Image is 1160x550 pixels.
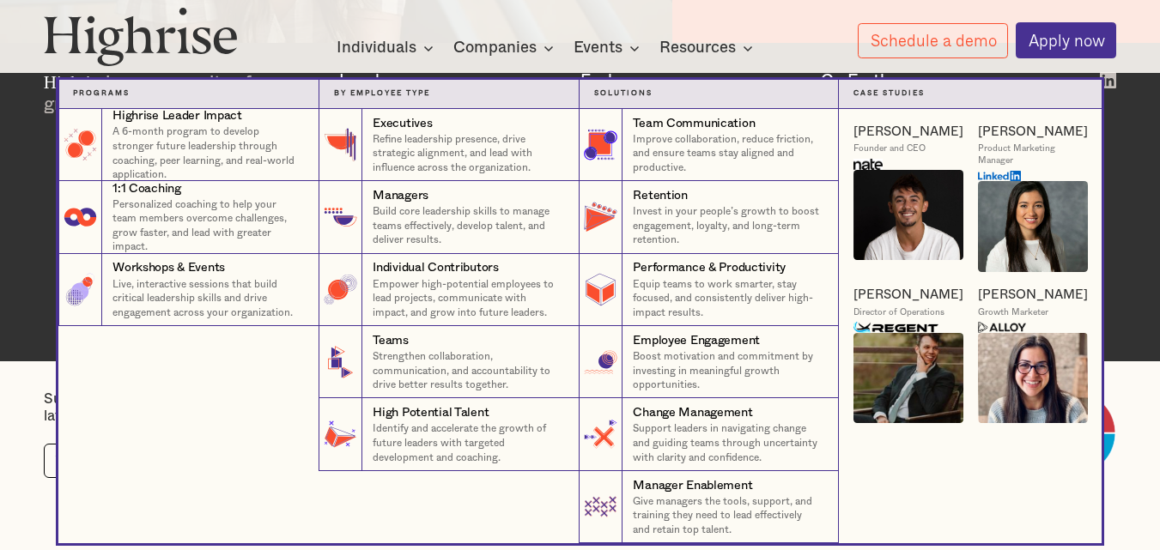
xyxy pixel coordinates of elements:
[633,421,823,464] p: Support leaders in navigating change and guiding teams through uncertainty with clarity and confi...
[633,115,755,132] div: Team Communication
[334,89,430,97] strong: By Employee Type
[373,132,564,175] p: Refine leadership presence, drive strategic alignment, and lead with influence across the organiz...
[44,72,106,93] span: Highrise
[373,277,564,320] p: Empower high-potential employees to lead projects, communicate with impact, and grow into future ...
[633,204,823,247] p: Invest in your people’s growth to boost engagement, loyalty, and long-term retention.
[58,109,319,181] a: Highrise Leader ImpactA 6-month program to develop stronger future leadership through coaching, p...
[978,307,1048,318] div: Growth Marketer
[112,180,181,197] div: 1:1 Coaching
[65,51,1096,543] nav: Companies
[633,332,760,349] div: Employee Engagement
[853,143,926,154] div: Founder and CEO
[44,444,281,479] input: Your e-mail
[853,124,963,141] a: [PERSON_NAME]
[633,259,786,276] div: Performance & Productivity
[1016,22,1117,58] a: Apply now
[1100,72,1116,88] img: White LinkedIn logo
[319,254,579,326] a: Individual ContributorsEmpower high-potential employees to lead projects, communicate with impact...
[319,181,579,253] a: ManagersBuild core leadership skills to manage teams effectively, develop talent, and deliver res...
[373,115,432,132] div: Executives
[978,124,1088,141] a: [PERSON_NAME]
[633,187,687,204] div: Retention
[73,89,130,97] strong: Programs
[579,398,839,470] a: Change ManagementSupport leaders in navigating change and guiding teams through uncertainty with ...
[337,38,439,58] div: Individuals
[579,254,839,326] a: Performance & ProductivityEquip teams to work smarter, stay focused, and consistently deliver hig...
[373,204,564,247] p: Build core leadership skills to manage teams effectively, develop talent, and deliver results.
[594,89,653,97] strong: Solutions
[44,444,407,479] form: current-footer-subscribe-form
[337,38,416,58] div: Individuals
[633,349,823,392] p: Boost motivation and commitment by investing in meaningful growth opportunities.
[853,307,944,318] div: Director of Operations
[659,38,736,58] div: Resources
[579,326,839,398] a: Employee EngagementBoost motivation and commitment by investing in meaningful growth opportunities.
[112,277,304,320] p: Live, interactive sessions that build critical leadership skills and drive engagement across your...
[44,72,322,116] div: is a community of growth-minded leaders.
[853,89,925,97] strong: Case Studies
[112,259,225,276] div: Workshops & Events
[978,143,1088,166] div: Product Marketing Manager
[112,124,304,181] p: A 6-month program to develop stronger future leadership through coaching, peer learning, and real...
[58,181,319,253] a: 1:1 CoachingPersonalized coaching to help your team members overcome challenges, grow faster, and...
[373,349,564,392] p: Strengthen collaboration, communication, and accountability to drive better results together.
[319,398,579,470] a: High Potential TalentIdentify and accelerate the growth of future leaders with targeted developme...
[58,254,319,326] a: Workshops & EventsLive, interactive sessions that build critical leadership skills and drive enga...
[373,332,409,349] div: Teams
[319,109,579,181] a: ExecutivesRefine leadership presence, drive strategic alignment, and lead with influence across t...
[453,38,537,58] div: Companies
[579,109,839,181] a: Team CommunicationImprove collaboration, reduce friction, and ensure teams stay aligned and produ...
[44,7,238,65] img: Highrise logo
[633,477,752,494] div: Manager Enablement
[319,326,579,398] a: TeamsStrengthen collaboration, communication, and accountability to drive better results together.
[574,38,623,58] div: Events
[659,38,758,58] div: Resources
[453,38,559,58] div: Companies
[579,471,839,543] a: Manager EnablementGive managers the tools, support, and training they need to lead effectively an...
[633,277,823,320] p: Equip teams to work smarter, stay focused, and consistently deliver high-impact results.
[112,107,242,124] div: Highrise Leader Impact
[633,404,752,421] div: Change Management
[858,23,1009,58] a: Schedule a demo
[373,259,498,276] div: Individual Contributors
[574,38,645,58] div: Events
[633,494,823,537] p: Give managers the tools, support, and training they need to lead effectively and retain top talent.
[373,404,489,421] div: High Potential Talent
[853,287,963,304] a: [PERSON_NAME]
[579,181,839,253] a: RetentionInvest in your people’s growth to boost engagement, loyalty, and long-term retention.
[112,197,304,254] p: Personalized coaching to help your team members overcome challenges, grow faster, and lead with g...
[373,421,564,464] p: Identify and accelerate the growth of future leaders with targeted development and coaching.
[44,390,334,426] div: Subscribe to Highrise updates for the latest in leveling up your career.
[978,287,1088,304] a: [PERSON_NAME]
[633,132,823,175] p: Improve collaboration, reduce friction, and ensure teams stay aligned and productive.
[373,187,428,204] div: Managers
